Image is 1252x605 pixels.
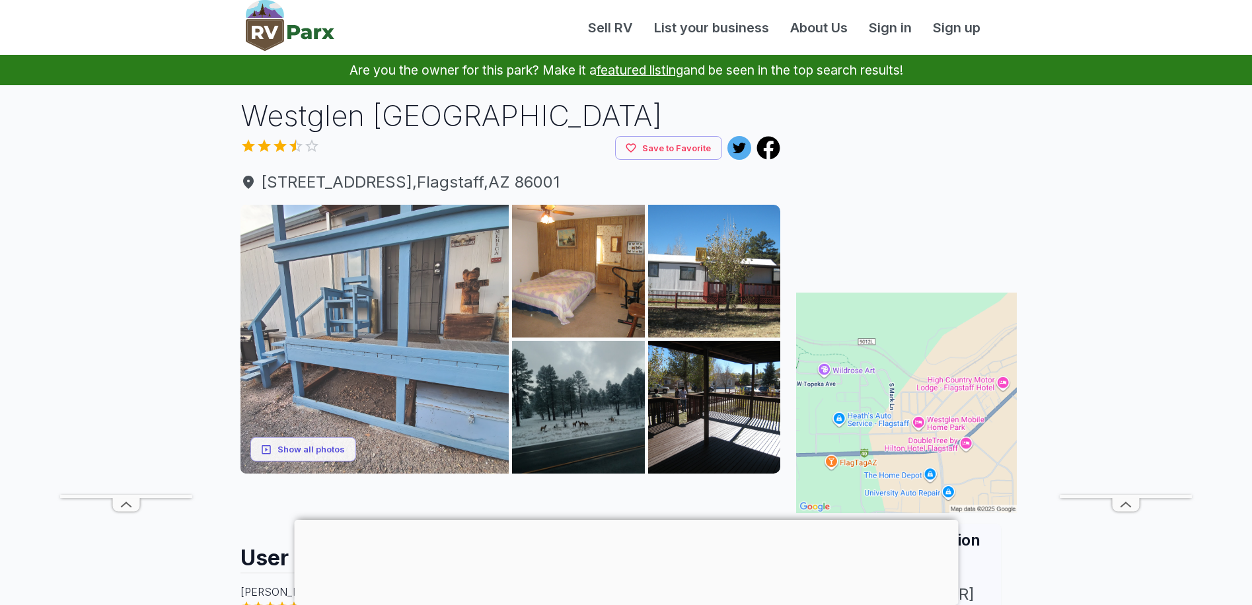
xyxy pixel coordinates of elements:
[60,98,192,495] iframe: Advertisement
[240,205,509,474] img: AAcXr8ofROTz9utMP4hdRc5MO-p_Ht64lq_z_06sy-VqUvYyUGvxkgFafHL478UlNy5XywjTCWZFsfVtZVSze_Z_W-ZGLTzvC...
[250,437,356,462] button: Show all photos
[240,533,781,573] h2: User Reviews
[240,584,781,600] p: [PERSON_NAME]
[1060,98,1192,495] iframe: Advertisement
[858,18,922,38] a: Sign in
[796,293,1017,513] img: Map for Westglen Mobile Home Park
[648,205,781,338] img: AAcXr8oHMvjfX4DKvAo_Q4S6fAykqCIEbvke_NamroSrhXev_d77uf6e40QUpG6esy18Ttxtx7f5uGOjaVtmCphRkAhU1trVD...
[796,96,1017,261] iframe: Advertisement
[240,474,781,533] iframe: Advertisement
[922,18,991,38] a: Sign up
[240,96,781,136] h1: Westglen [GEOGRAPHIC_DATA]
[512,341,645,474] img: AAcXr8rfoqaB4AlVy0l1-DEqJJbTcZzrnTSOzI1Yo3W30B0CTZNDQV32tsVy_yumTxThr2o94fz0JKZcm4_QUrPWonG-wWpBE...
[240,170,781,194] span: [STREET_ADDRESS] , Flagstaff , AZ 86001
[240,170,781,194] a: [STREET_ADDRESS],Flagstaff,AZ 86001
[16,55,1236,85] p: Are you the owner for this park? Make it a and be seen in the top search results!
[644,18,780,38] a: List your business
[615,136,722,160] button: Save to Favorite
[780,18,858,38] a: About Us
[294,520,958,602] iframe: Advertisement
[648,341,781,474] img: AAcXr8qVMBYr8HnTY8318cOzGC8ROxY_oj-ix8OIyvujvbSCXF_qBPMJ8QBzq-lsJiD3pf3pJd7H1CqCPD5FdLIXjdC7ffVeG...
[512,205,645,338] img: AAcXr8pmgPJkOYJBL_tDhOcRPP43TE9Bpq9Lv6QbNov-hWFMgdq9UYVTbcpMf2Fa6gGusNlDO52Ajty5Ioopf_BEC4r60pxRe...
[597,62,683,78] a: featured listing
[577,18,644,38] a: Sell RV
